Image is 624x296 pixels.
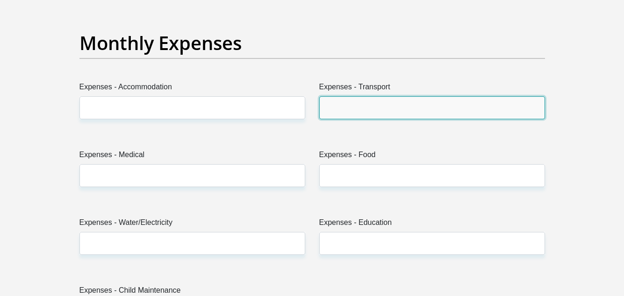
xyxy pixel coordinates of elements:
[79,81,305,96] label: Expenses - Accommodation
[79,96,305,119] input: Expenses - Accommodation
[319,81,545,96] label: Expenses - Transport
[79,232,305,255] input: Expenses - Water/Electricity
[319,217,545,232] label: Expenses - Education
[79,217,305,232] label: Expenses - Water/Electricity
[319,149,545,164] label: Expenses - Food
[319,232,545,255] input: Expenses - Education
[79,149,305,164] label: Expenses - Medical
[79,32,545,54] h2: Monthly Expenses
[319,96,545,119] input: Expenses - Transport
[79,164,305,187] input: Expenses - Medical
[319,164,545,187] input: Expenses - Food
